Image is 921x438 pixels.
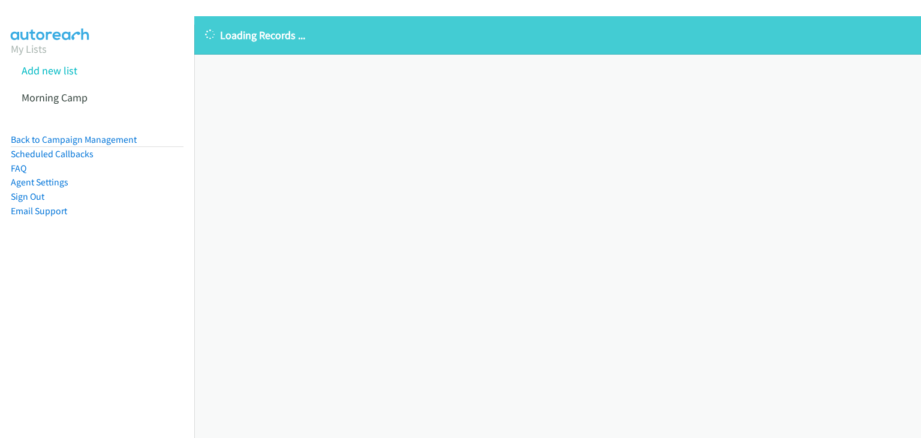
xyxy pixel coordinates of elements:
a: Add new list [22,64,77,77]
a: Scheduled Callbacks [11,148,94,160]
a: Email Support [11,205,67,217]
a: Agent Settings [11,176,68,188]
a: Morning Camp [22,91,88,104]
a: Back to Campaign Management [11,134,137,145]
a: My Lists [11,42,47,56]
a: FAQ [11,163,26,174]
a: Sign Out [11,191,44,202]
p: Loading Records ... [205,27,910,43]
